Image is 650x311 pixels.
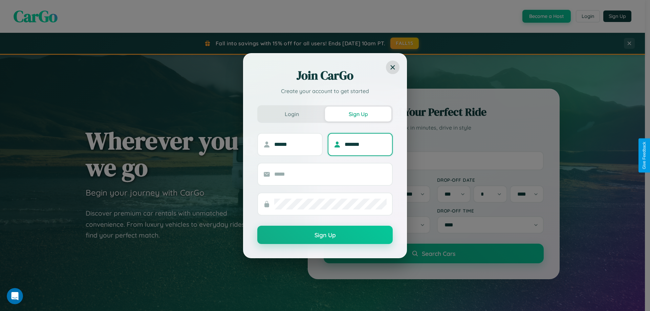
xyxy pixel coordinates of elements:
h2: Join CarGo [257,67,393,84]
div: Give Feedback [642,142,647,169]
button: Login [259,107,325,121]
p: Create your account to get started [257,87,393,95]
iframe: Intercom live chat [7,288,23,304]
button: Sign Up [257,226,393,244]
button: Sign Up [325,107,391,121]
